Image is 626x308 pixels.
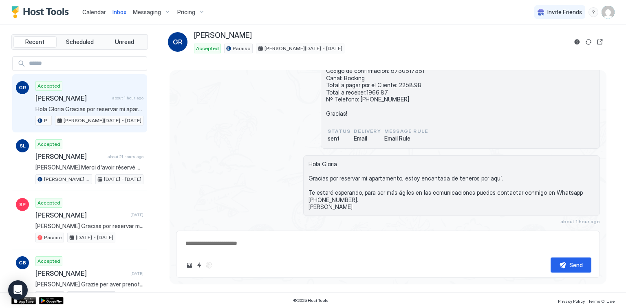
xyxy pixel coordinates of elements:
[133,9,161,16] span: Messaging
[130,271,143,276] span: [DATE]
[64,117,141,124] span: [PERSON_NAME][DATE] - [DATE]
[44,117,50,124] span: Paraiso
[354,135,381,142] span: Email
[44,176,90,183] span: [PERSON_NAME] By [PERSON_NAME]
[66,38,94,46] span: Scheduled
[185,260,194,270] button: Upload image
[558,296,585,305] a: Privacy Policy
[35,152,104,161] span: [PERSON_NAME]
[26,57,147,70] input: Input Field
[584,37,593,47] button: Sync reservation
[196,45,219,52] span: Accepted
[39,297,64,304] a: Google Play Store
[112,9,126,15] span: Inbox
[35,269,127,277] span: [PERSON_NAME]
[551,257,591,273] button: Send
[37,82,60,90] span: Accepted
[293,298,328,303] span: © 2025 Host Tools
[37,141,60,148] span: Accepted
[35,94,109,102] span: [PERSON_NAME]
[194,31,252,40] span: [PERSON_NAME]
[309,161,595,211] span: Hola Gloria Gracias por reservar mi apartamento, estoy encantada de teneros por aquí. Te estaré e...
[233,45,251,52] span: Paraiso
[35,164,143,171] span: [PERSON_NAME] Merci d'avoir réservé mon appartement, je suis [PERSON_NAME] de vous avoir ici. Je ...
[35,222,143,230] span: [PERSON_NAME] Gracias por reservar mi apartamento, estoy encantada de teneros por aquí. Te estaré...
[104,176,141,183] span: [DATE] - [DATE]
[37,199,60,207] span: Accepted
[560,218,600,224] span: about 1 hour ago
[572,37,582,47] button: Reservation information
[194,260,204,270] button: Quick reply
[19,259,26,266] span: GB
[115,38,134,46] span: Unread
[35,281,143,288] span: [PERSON_NAME] Grazie per aver prenotato il mio appartamento, sono molto [PERSON_NAME] di averti q...
[11,34,148,50] div: tab-group
[328,135,350,142] span: sent
[384,135,428,142] span: Email Rule
[265,45,342,52] span: [PERSON_NAME][DATE] - [DATE]
[384,128,428,135] span: Message Rule
[569,261,583,269] div: Send
[20,142,26,150] span: SL
[588,296,615,305] a: Terms Of Use
[35,106,143,113] span: Hola Gloria Gracias por reservar mi apartamento, estoy encantada de teneros por aquí. Te estaré e...
[547,9,582,16] span: Invite Friends
[558,299,585,304] span: Privacy Policy
[76,234,113,241] span: [DATE] - [DATE]
[35,211,127,219] span: [PERSON_NAME]
[112,95,143,101] span: about 1 hour ago
[11,297,36,304] a: App Store
[103,36,146,48] button: Unread
[328,128,350,135] span: status
[8,280,28,300] div: Open Intercom Messenger
[354,128,381,135] span: Delivery
[602,6,615,19] div: User profile
[130,212,143,218] span: [DATE]
[112,8,126,16] a: Inbox
[19,201,26,208] span: SP
[37,257,60,265] span: Accepted
[11,6,73,18] a: Host Tools Logo
[82,8,106,16] a: Calendar
[589,7,598,17] div: menu
[82,9,106,15] span: Calendar
[595,37,605,47] button: Open reservation
[108,154,143,159] span: about 21 hours ago
[588,299,615,304] span: Terms Of Use
[177,9,195,16] span: Pricing
[13,36,57,48] button: Recent
[25,38,44,46] span: Recent
[44,234,62,241] span: Paraiso
[58,36,101,48] button: Scheduled
[173,37,183,47] span: GR
[19,84,26,91] span: GR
